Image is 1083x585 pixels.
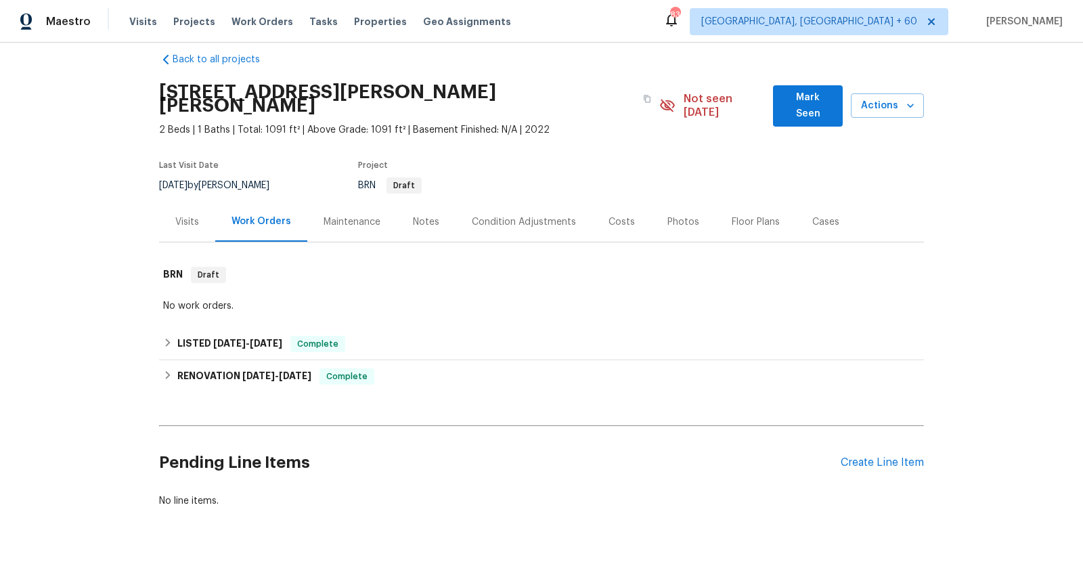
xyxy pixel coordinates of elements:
[841,456,924,469] div: Create Line Item
[175,215,199,229] div: Visits
[670,8,680,22] div: 836
[701,15,917,28] span: [GEOGRAPHIC_DATA], [GEOGRAPHIC_DATA] + 60
[358,161,388,169] span: Project
[851,93,924,118] button: Actions
[354,15,407,28] span: Properties
[667,215,699,229] div: Photos
[159,123,659,137] span: 2 Beds | 1 Baths | Total: 1091 ft² | Above Grade: 1091 ft² | Basement Finished: N/A | 2022
[231,215,291,228] div: Work Orders
[250,339,282,348] span: [DATE]
[324,215,380,229] div: Maintenance
[163,267,183,283] h6: BRN
[784,89,832,123] span: Mark Seen
[609,215,635,229] div: Costs
[309,17,338,26] span: Tasks
[321,370,373,383] span: Complete
[231,15,293,28] span: Work Orders
[159,431,841,494] h2: Pending Line Items
[177,368,311,385] h6: RENOVATION
[159,253,924,297] div: BRN Draft
[173,15,215,28] span: Projects
[159,360,924,393] div: RENOVATION [DATE]-[DATE]Complete
[413,215,439,229] div: Notes
[159,53,289,66] a: Back to all projects
[46,15,91,28] span: Maestro
[159,85,635,112] h2: [STREET_ADDRESS][PERSON_NAME][PERSON_NAME]
[129,15,157,28] span: Visits
[388,181,420,190] span: Draft
[242,371,311,381] span: -
[177,336,282,352] h6: LISTED
[159,181,187,190] span: [DATE]
[159,161,219,169] span: Last Visit Date
[981,15,1063,28] span: [PERSON_NAME]
[279,371,311,381] span: [DATE]
[812,215,839,229] div: Cases
[732,215,780,229] div: Floor Plans
[684,92,766,119] span: Not seen [DATE]
[773,85,843,127] button: Mark Seen
[862,97,913,114] span: Actions
[213,339,282,348] span: -
[358,181,422,190] span: BRN
[163,299,920,313] div: No work orders.
[159,328,924,360] div: LISTED [DATE]-[DATE]Complete
[423,15,511,28] span: Geo Assignments
[472,215,576,229] div: Condition Adjustments
[192,268,225,282] span: Draft
[635,87,659,111] button: Copy Address
[292,337,344,351] span: Complete
[242,371,275,381] span: [DATE]
[159,177,286,194] div: by [PERSON_NAME]
[159,494,924,508] div: No line items.
[213,339,246,348] span: [DATE]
